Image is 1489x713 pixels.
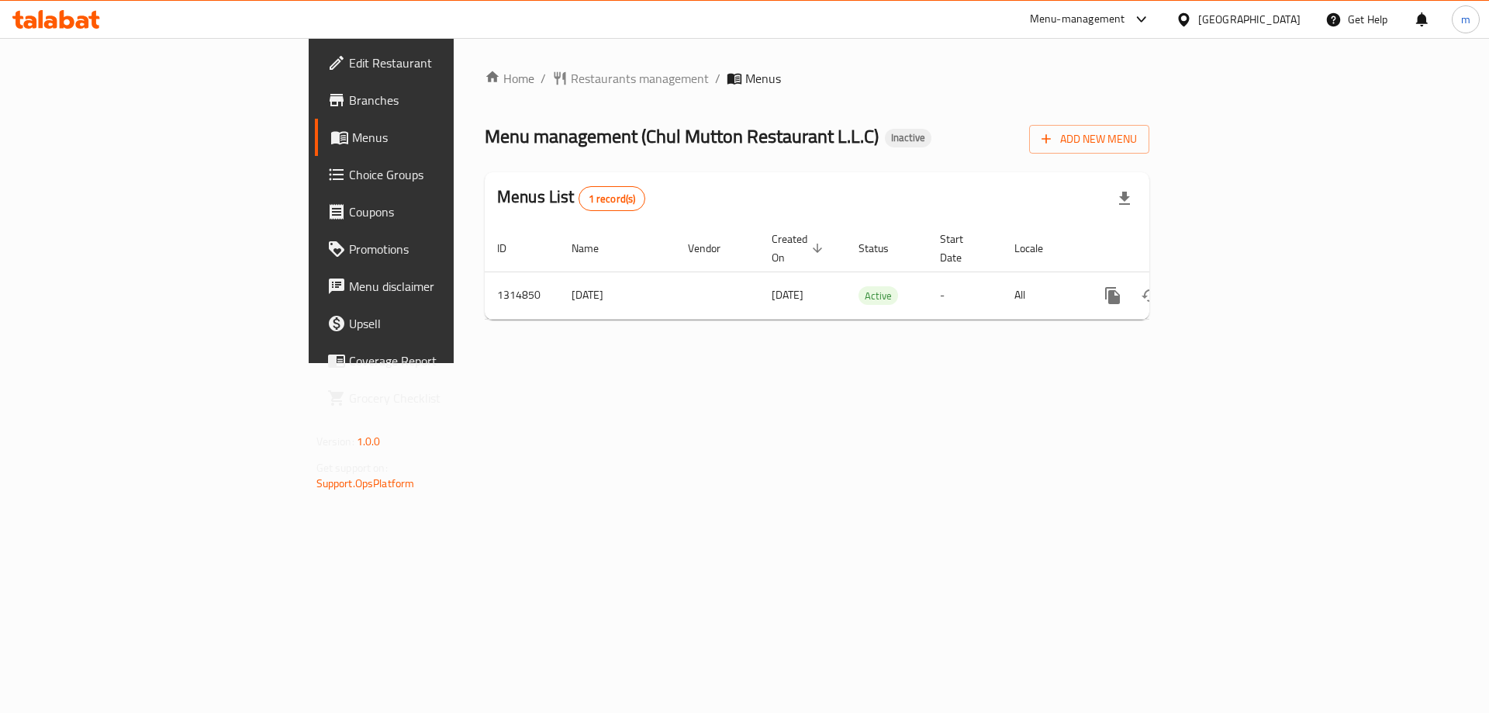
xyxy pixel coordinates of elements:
[316,473,415,493] a: Support.OpsPlatform
[485,225,1256,320] table: enhanced table
[349,91,545,109] span: Branches
[315,156,558,193] a: Choice Groups
[349,240,545,258] span: Promotions
[315,230,558,268] a: Promotions
[315,44,558,81] a: Edit Restaurant
[349,314,545,333] span: Upsell
[859,287,898,305] span: Active
[552,69,709,88] a: Restaurants management
[1131,277,1169,314] button: Change Status
[316,431,354,452] span: Version:
[315,379,558,417] a: Grocery Checklist
[859,239,909,258] span: Status
[745,69,781,88] span: Menus
[579,192,645,206] span: 1 record(s)
[315,268,558,305] a: Menu disclaimer
[349,351,545,370] span: Coverage Report
[572,239,619,258] span: Name
[497,239,527,258] span: ID
[315,119,558,156] a: Menus
[1198,11,1301,28] div: [GEOGRAPHIC_DATA]
[772,230,827,267] span: Created On
[715,69,720,88] li: /
[859,286,898,305] div: Active
[349,54,545,72] span: Edit Restaurant
[928,272,1002,319] td: -
[579,186,646,211] div: Total records count
[1461,11,1470,28] span: m
[1030,10,1125,29] div: Menu-management
[1082,225,1256,272] th: Actions
[497,185,645,211] h2: Menus List
[315,81,558,119] a: Branches
[559,272,675,319] td: [DATE]
[316,458,388,478] span: Get support on:
[315,342,558,379] a: Coverage Report
[315,305,558,342] a: Upsell
[1094,277,1131,314] button: more
[1014,239,1063,258] span: Locale
[485,119,879,154] span: Menu management ( Chul Mutton Restaurant L.L.C )
[1002,272,1082,319] td: All
[885,131,931,144] span: Inactive
[1106,180,1143,217] div: Export file
[349,389,545,407] span: Grocery Checklist
[485,69,1149,88] nav: breadcrumb
[357,431,381,452] span: 1.0.0
[1042,130,1137,149] span: Add New Menu
[940,230,983,267] span: Start Date
[688,239,741,258] span: Vendor
[349,202,545,221] span: Coupons
[885,129,931,147] div: Inactive
[1029,125,1149,154] button: Add New Menu
[315,193,558,230] a: Coupons
[349,165,545,184] span: Choice Groups
[772,285,803,305] span: [DATE]
[349,277,545,296] span: Menu disclaimer
[352,128,545,147] span: Menus
[571,69,709,88] span: Restaurants management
